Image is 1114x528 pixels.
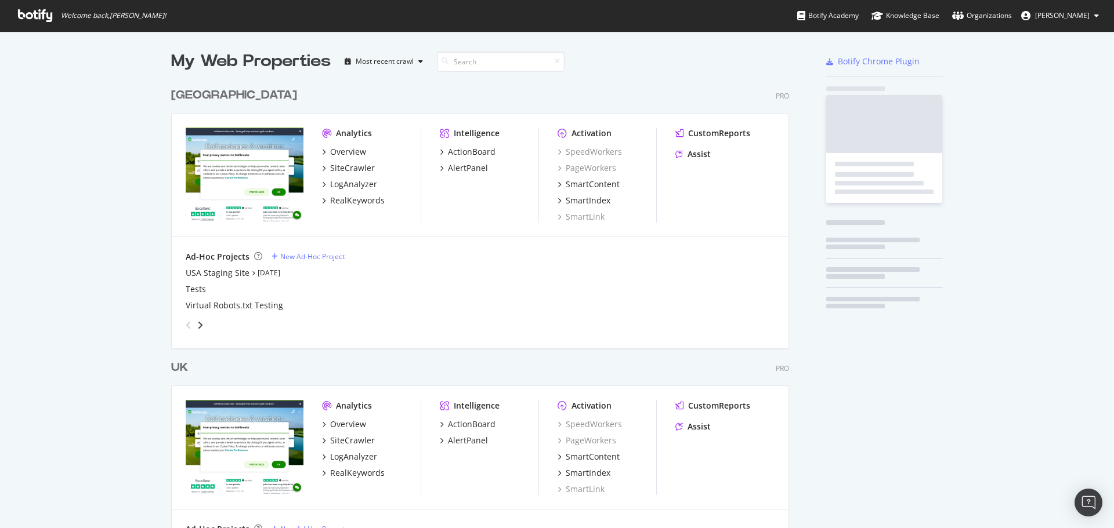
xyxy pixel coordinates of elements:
[448,418,495,430] div: ActionBoard
[356,58,414,65] div: Most recent crawl
[558,162,616,174] a: PageWorkers
[448,435,488,446] div: AlertPanel
[558,418,622,430] a: SpeedWorkers
[558,146,622,158] a: SpeedWorkers
[322,467,385,479] a: RealKeywords
[330,146,366,158] div: Overview
[448,162,488,174] div: AlertPanel
[558,483,605,495] a: SmartLink
[558,195,610,206] a: SmartIndex
[196,319,204,331] div: angle-right
[675,148,711,160] a: Assist
[322,162,375,174] a: SiteCrawler
[330,195,385,206] div: RealKeywords
[688,400,750,412] div: CustomReports
[322,451,377,463] a: LogAnalyzer
[558,435,616,446] a: PageWorkers
[572,400,612,412] div: Activation
[280,252,345,261] div: New Ad-Hoc Project
[558,451,620,463] a: SmartContent
[448,146,495,158] div: ActionBoard
[1075,489,1102,516] div: Open Intercom Messenger
[826,56,920,67] a: Botify Chrome Plugin
[272,252,345,261] a: New Ad-Hoc Project
[340,52,428,71] button: Most recent crawl
[1012,6,1108,25] button: [PERSON_NAME]
[566,467,610,479] div: SmartIndex
[566,195,610,206] div: SmartIndex
[440,418,495,430] a: ActionBoard
[322,146,366,158] a: Overview
[336,128,372,139] div: Analytics
[181,316,196,334] div: angle-left
[330,179,377,190] div: LogAnalyzer
[186,128,303,221] img: www.golfbreaks.com/en-us/
[1035,10,1090,20] span: Tom Duncombe
[675,128,750,139] a: CustomReports
[688,128,750,139] div: CustomReports
[558,211,605,223] a: SmartLink
[454,400,500,412] div: Intelligence
[675,421,711,432] a: Assist
[186,300,283,311] a: Virtual Robots.txt Testing
[322,418,366,430] a: Overview
[322,179,377,190] a: LogAnalyzer
[440,146,495,158] a: ActionBoard
[330,467,385,479] div: RealKeywords
[838,56,920,67] div: Botify Chrome Plugin
[258,268,280,278] a: [DATE]
[440,162,488,174] a: AlertPanel
[171,359,188,376] div: UK
[776,91,789,101] div: Pro
[171,87,297,104] div: [GEOGRAPHIC_DATA]
[440,435,488,446] a: AlertPanel
[454,128,500,139] div: Intelligence
[186,400,303,494] img: www.golfbreaks.com/en-gb/
[322,195,385,206] a: RealKeywords
[330,435,375,446] div: SiteCrawler
[330,418,366,430] div: Overview
[330,451,377,463] div: LogAnalyzer
[688,148,711,160] div: Assist
[186,283,206,295] a: Tests
[776,363,789,373] div: Pro
[186,251,249,263] div: Ad-Hoc Projects
[171,87,302,104] a: [GEOGRAPHIC_DATA]
[675,400,750,412] a: CustomReports
[437,52,565,72] input: Search
[566,179,620,190] div: SmartContent
[797,10,859,21] div: Botify Academy
[871,10,939,21] div: Knowledge Base
[952,10,1012,21] div: Organizations
[566,451,620,463] div: SmartContent
[330,162,375,174] div: SiteCrawler
[558,179,620,190] a: SmartContent
[61,11,166,20] span: Welcome back, [PERSON_NAME] !
[558,467,610,479] a: SmartIndex
[171,359,193,376] a: UK
[171,50,331,73] div: My Web Properties
[688,421,711,432] div: Assist
[336,400,372,412] div: Analytics
[186,267,249,279] a: USA Staging Site
[322,435,375,446] a: SiteCrawler
[572,128,612,139] div: Activation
